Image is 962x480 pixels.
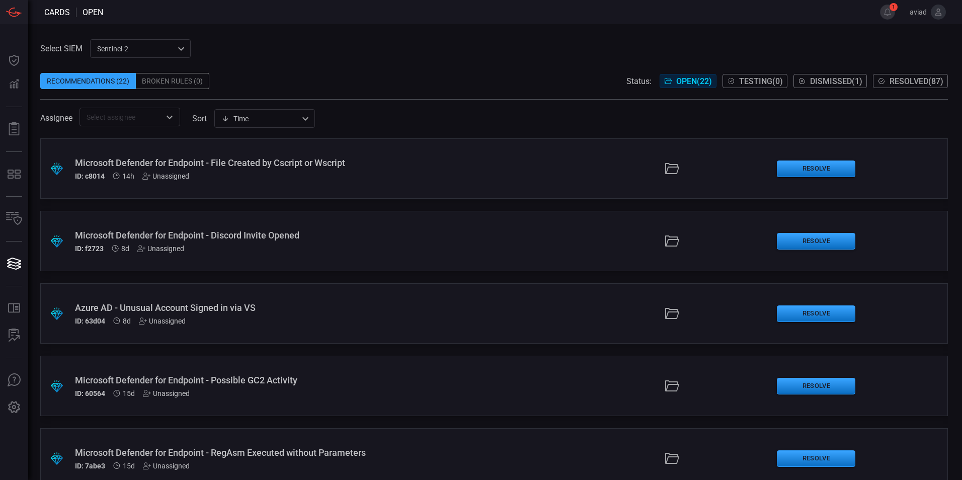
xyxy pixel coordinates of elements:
[676,76,712,86] span: Open ( 22 )
[75,302,392,313] div: Azure AD - Unusual Account Signed in via VS
[123,389,135,397] span: Aug 04, 2025 1:49 PM
[40,113,72,123] span: Assignee
[123,462,135,470] span: Aug 04, 2025 1:49 PM
[810,76,862,86] span: Dismissed ( 1 )
[121,245,129,253] span: Aug 11, 2025 3:44 PM
[75,245,104,253] h5: ID: f2723
[626,76,652,86] span: Status:
[97,44,175,54] p: sentinel-2
[777,450,855,467] button: Resolve
[83,8,103,17] span: open
[723,74,787,88] button: Testing(0)
[2,162,26,186] button: MITRE - Detection Posture
[873,74,948,88] button: Resolved(87)
[75,172,105,180] h5: ID: c8014
[899,8,927,16] span: aviad
[2,324,26,348] button: ALERT ANALYSIS
[136,73,209,89] div: Broken Rules (0)
[75,375,392,385] div: Microsoft Defender for Endpoint - Possible GC2 Activity
[221,114,299,124] div: Time
[123,317,131,325] span: Aug 11, 2025 3:44 PM
[880,5,895,20] button: 1
[2,117,26,141] button: Reports
[44,8,70,17] span: Cards
[2,48,26,72] button: Dashboard
[75,447,392,458] div: Microsoft Defender for Endpoint - RegAsm Executed without Parameters
[660,74,716,88] button: Open(22)
[890,3,898,11] span: 1
[40,44,83,53] label: Select SIEM
[2,368,26,392] button: Ask Us A Question
[739,76,783,86] span: Testing ( 0 )
[2,296,26,321] button: Rule Catalog
[83,111,161,123] input: Select assignee
[75,157,392,168] div: Microsoft Defender for Endpoint - File Created by Cscript or Wscript
[75,389,105,397] h5: ID: 60564
[137,245,184,253] div: Unassigned
[890,76,943,86] span: Resolved ( 87 )
[40,73,136,89] div: Recommendations (22)
[143,389,190,397] div: Unassigned
[2,207,26,231] button: Inventory
[75,462,105,470] h5: ID: 7abe3
[192,114,207,123] label: sort
[777,378,855,394] button: Resolve
[2,395,26,420] button: Preferences
[139,317,186,325] div: Unassigned
[122,172,134,180] span: Aug 18, 2025 6:50 PM
[2,72,26,97] button: Detections
[777,161,855,177] button: Resolve
[163,110,177,124] button: Open
[2,252,26,276] button: Cards
[793,74,867,88] button: Dismissed(1)
[75,317,105,325] h5: ID: 63d04
[75,230,392,241] div: Microsoft Defender for Endpoint - Discord Invite Opened
[777,233,855,250] button: Resolve
[777,305,855,322] button: Resolve
[143,462,190,470] div: Unassigned
[142,172,189,180] div: Unassigned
